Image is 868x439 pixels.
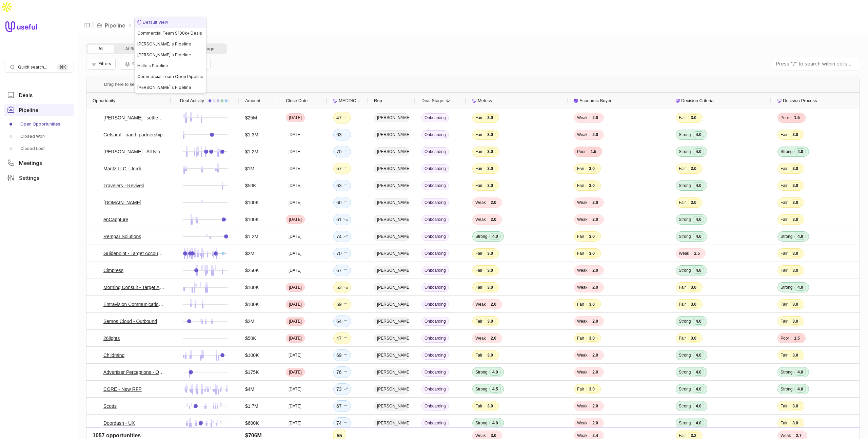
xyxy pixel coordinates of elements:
span: Commercial Team $100k+ Deals [137,31,202,36]
span: Commercial Team Open Pipeline [137,74,203,79]
div: Default View [137,20,203,25]
span: Halle's Pipeline [137,63,168,68]
span: [PERSON_NAME]'s Pipeline [137,52,191,57]
span: [PERSON_NAME]'s Pipeline [137,41,191,46]
span: [PERSON_NAME]'s Pipeline [137,85,191,90]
